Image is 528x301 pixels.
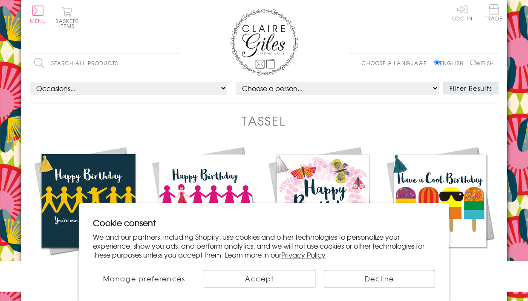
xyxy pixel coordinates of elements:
[264,142,381,290] a: Birthday Card, Butterfly Wreath, Embellished with a colourful tassel £3.75 Add to Basket
[204,270,315,287] button: Accept
[242,112,286,129] h1: Tassel
[443,82,499,95] button: Filter Results
[93,270,196,287] button: Manage preferences
[147,142,264,259] img: Birthday Card, Paperchain Girls, Embellished with a colourful tassel
[324,270,435,287] button: Decline
[264,142,381,259] img: Birthday Card, Butterfly Wreath, Embellished with a colourful tassel
[485,4,503,23] a: Trade
[93,217,435,229] h2: Cookie consent
[230,9,298,76] img: Claire Giles Greetings Cards
[381,142,499,290] a: Birthday Card, Ice Lollies, Cool Birthday, Embellished with a colourful tassel £3.75 Add to Basket
[170,54,179,73] input: Search
[361,59,433,67] p: Choose a language:
[470,60,476,65] input: Welsh
[434,59,468,67] label: English
[452,4,473,21] a: Log In
[485,4,503,21] span: Trade
[30,142,147,290] a: Birthday Card, Dab Man, One of a Kind, Embellished with a colourful tassel £3.75 Add to Basket
[381,142,499,259] img: Birthday Card, Ice Lollies, Cool Birthday, Embellished with a colourful tassel
[103,273,185,284] span: Manage preferences
[93,232,435,259] p: We and our partners, including Shopify, use cookies and other technologies to personalize your ex...
[30,6,46,23] button: Menu
[30,17,46,25] span: Menu
[147,142,264,290] a: Birthday Card, Paperchain Girls, Embellished with a colourful tassel £3.75 Add to Basket
[30,54,179,73] input: Search all products
[281,249,326,260] a: Privacy Policy
[434,60,440,65] input: English
[470,59,494,67] label: Welsh
[55,7,79,29] button: Basket0 items
[30,142,147,259] img: Birthday Card, Dab Man, One of a Kind, Embellished with a colourful tassel
[59,17,79,30] span: 0 items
